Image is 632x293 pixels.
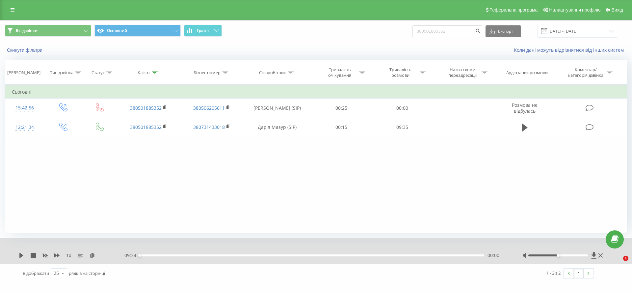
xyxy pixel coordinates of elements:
div: Статус [92,70,105,75]
div: 25 [54,270,59,277]
div: Тривалість розмови [383,67,418,78]
td: 00:15 [311,118,372,137]
td: Дар'я Мазур (SIP) [243,118,311,137]
span: 1 x [66,252,71,259]
div: Клієнт [138,70,150,75]
a: 380501885352 [130,124,162,130]
div: Бізнес номер [194,70,221,75]
button: Скинути фільтри [5,47,46,53]
span: Всі дзвінки [16,28,38,33]
span: 00:00 [487,252,499,259]
span: Розмова не відбулась [512,102,538,114]
a: 380501885352 [130,105,162,111]
div: 15:42:56 [12,102,38,114]
td: 09:35 [372,118,432,137]
a: 1 [574,269,584,278]
button: Основний [94,25,181,37]
div: 1 - 2 з 2 [546,270,561,276]
span: рядків на сторінці [69,270,105,276]
span: Реферальна програма [489,7,538,13]
span: Відображати [23,270,49,276]
a: 380731433018 [193,124,225,130]
td: [PERSON_NAME] (SIP) [243,99,311,118]
td: 00:25 [311,99,372,118]
div: Коментар/категорія дзвінка [566,67,605,78]
span: 1 [623,256,628,261]
div: Accessibility label [557,254,559,257]
td: Сьогодні [5,85,627,99]
a: 380506205611 [193,105,225,111]
input: Пошук за номером [412,25,482,37]
button: Експорт [486,25,521,37]
iframe: Intercom live chat [610,256,625,272]
div: [PERSON_NAME] [7,70,40,75]
div: Співробітник [259,70,286,75]
div: Тривалість очікування [322,67,357,78]
div: Назва схеми переадресації [445,67,480,78]
div: 12:21:34 [12,121,38,134]
span: - 09:34 [123,252,140,259]
div: Тип дзвінка [50,70,73,75]
div: Accessibility label [138,254,141,257]
span: Графік [197,28,210,33]
div: Аудіозапис розмови [506,70,548,75]
a: Коли дані можуть відрізнятися вiд інших систем [514,47,627,53]
span: Налаштування профілю [549,7,600,13]
button: Всі дзвінки [5,25,91,37]
td: 00:00 [372,99,432,118]
span: Вихід [612,7,623,13]
button: Графік [184,25,222,37]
